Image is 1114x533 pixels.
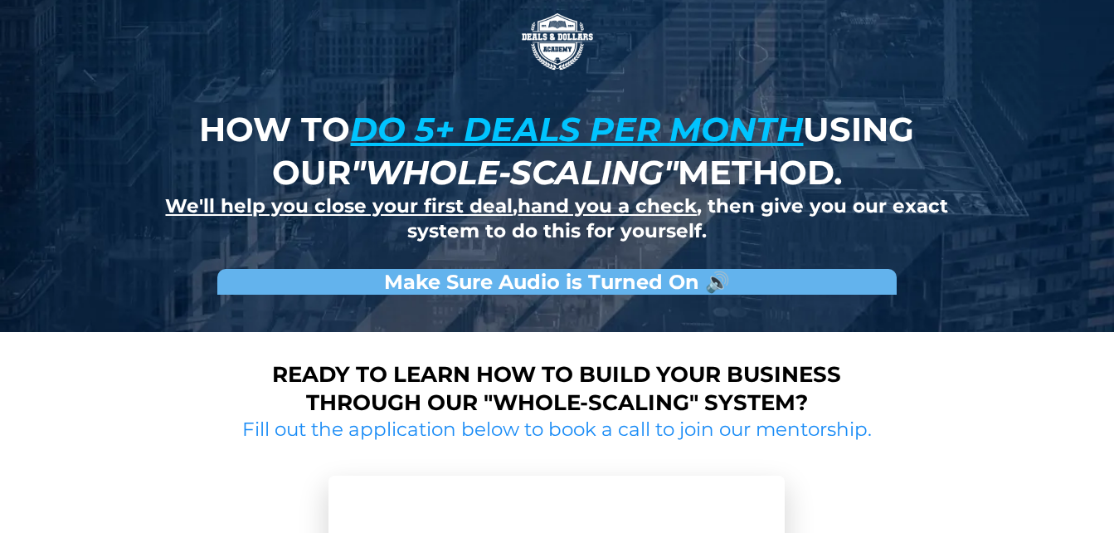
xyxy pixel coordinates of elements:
em: "whole-scaling" [351,152,678,193]
u: We'll help you close your first deal [165,194,513,218]
strong: Ready to learn how to build your business through our "whole-scaling" system? [272,361,841,416]
h2: Fill out the application below to book a call to join our mentorship. [236,418,878,443]
strong: How to using our method. [199,109,914,193]
u: do 5+ deals per month [350,109,803,149]
strong: Make Sure Audio is Turned On 🔊 [384,270,730,294]
strong: , , then give you our exact system to do this for yourself. [165,194,948,242]
u: hand you a check [518,194,697,218]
